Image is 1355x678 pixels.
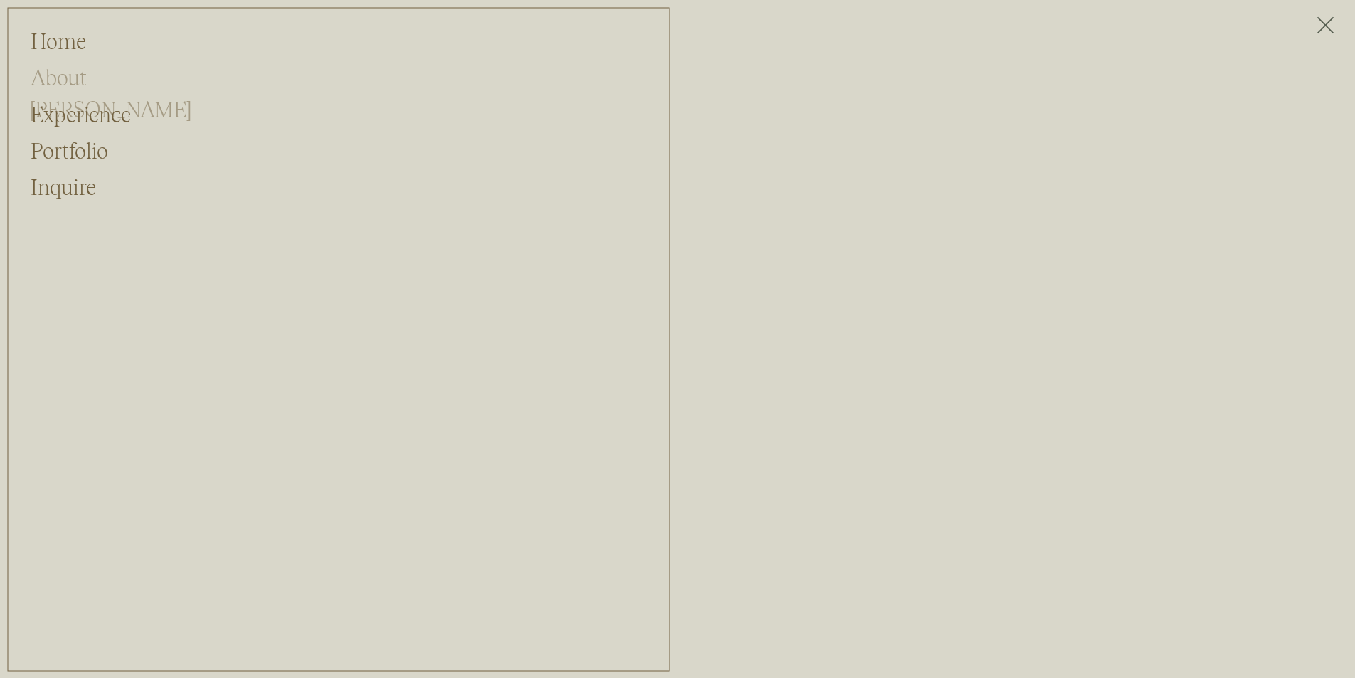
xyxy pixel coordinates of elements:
a: About [PERSON_NAME] [31,61,169,88]
a: Portfolio [31,134,107,161]
a: Experience [31,98,155,125]
a: Inquire [31,171,107,198]
a: Home [31,25,107,52]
